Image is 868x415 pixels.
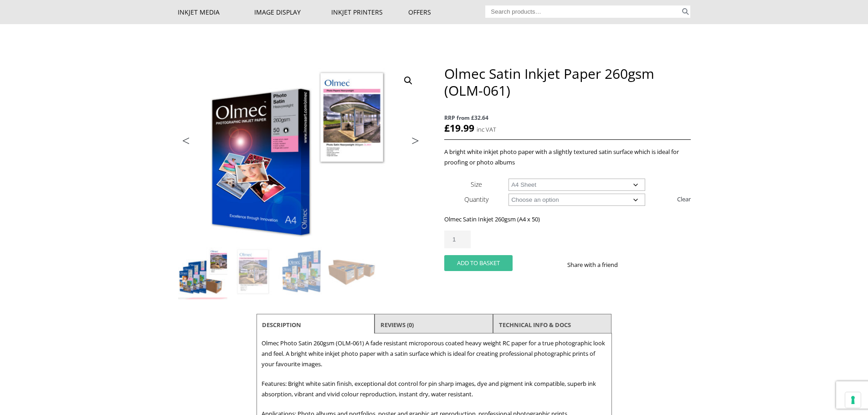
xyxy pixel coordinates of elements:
img: facebook sharing button [629,261,636,268]
img: Olmec Satin Inkjet Paper 260gsm (OLM-061) - Image 2 [228,247,277,297]
label: Quantity [464,195,488,204]
a: Reviews (0) [380,317,414,333]
a: View full-screen image gallery [400,72,416,89]
p: A bright white inkjet photo paper with a slightly textured satin surface which is ideal for proof... [444,147,690,168]
a: Clear options [677,192,691,206]
p: Features: Bright white satin finish, exceptional dot control for pin sharp images, dye and pigmen... [262,379,607,400]
span: RRP from £32.64 [444,113,690,123]
img: Olmec Satin Inkjet Paper 260gsm (OLM-061) - Image 3 [278,247,328,297]
a: TECHNICAL INFO & DOCS [499,317,571,333]
input: Product quantity [444,231,471,248]
img: email sharing button [651,261,658,268]
span: £ [444,122,450,134]
input: Search products… [485,5,680,18]
img: Olmec Satin Inkjet Paper 260gsm (OLM-061) - Image 4 [329,247,378,297]
button: Search [680,5,691,18]
img: twitter sharing button [640,261,647,268]
bdi: 19.99 [444,122,474,134]
label: Size [471,180,482,189]
img: Olmec Satin Inkjet Paper 260gsm (OLM-061) [178,247,227,297]
p: Olmec Satin Inkjet 260gsm (A4 x 50) [444,214,690,225]
img: Olmec Satin Inkjet Paper 260gsm (OLM-061) - Image 5 [178,297,227,347]
button: Add to basket [444,255,513,271]
p: Olmec Photo Satin 260gsm (OLM-061) A fade resistant microporous coated heavy weight RC paper for ... [262,338,607,369]
p: Share with a friend [567,260,629,270]
a: Description [262,317,301,333]
h1: Olmec Satin Inkjet Paper 260gsm (OLM-061) [444,65,690,99]
button: Your consent preferences for tracking technologies [845,392,861,408]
